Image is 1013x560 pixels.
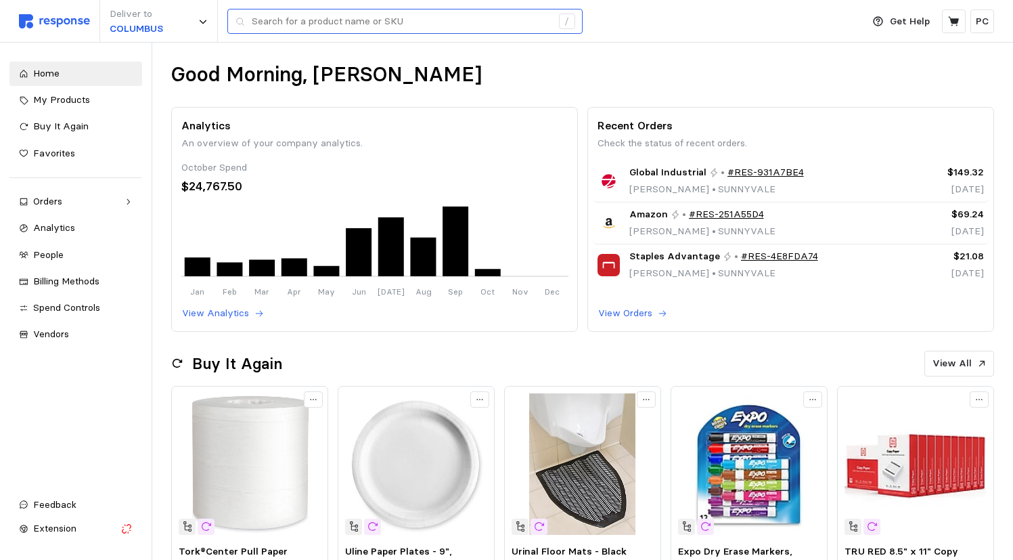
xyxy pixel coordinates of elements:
[598,136,984,151] p: Check the status of recent orders.
[734,249,738,264] p: •
[110,7,163,22] p: Deliver to
[9,216,142,240] a: Analytics
[678,393,819,535] img: 1B6FF91A-3111-4FC5-993BBF7E44F1E0BE_sc7
[629,249,720,264] span: Staples Advantage
[318,286,335,297] tspan: May
[190,286,204,297] tspan: Jan
[895,224,984,239] p: [DATE]
[33,522,76,534] span: Extension
[287,286,301,297] tspan: Apr
[33,221,75,234] span: Analytics
[598,170,620,192] img: Global Industrial
[512,286,528,297] tspan: Nov
[33,120,89,132] span: Buy It Again
[415,286,431,297] tspan: Aug
[970,9,994,33] button: PC
[351,286,365,297] tspan: Jun
[559,14,575,30] div: /
[377,286,404,297] tspan: [DATE]
[9,114,142,139] a: Buy It Again
[629,182,804,197] p: [PERSON_NAME] SUNNYVALE
[33,498,76,511] span: Feedback
[33,93,90,106] span: My Products
[598,254,620,276] img: Staples Advantage
[33,249,64,261] span: People
[181,160,568,175] div: October Spend
[721,165,725,180] p: •
[682,207,686,222] p: •
[932,356,972,371] p: View All
[865,9,938,35] button: Get Help
[689,207,764,222] a: #RES-251A55D4
[181,177,568,196] div: $24,767.50
[33,328,69,340] span: Vendors
[895,182,984,197] p: [DATE]
[19,14,90,28] img: svg%3e
[512,545,627,557] span: Urinal Floor Mats - Black
[895,165,984,180] p: $149.32
[181,117,568,134] p: Analytics
[110,22,163,37] p: COLUMBUS
[9,493,142,517] button: Feedback
[9,88,142,112] a: My Products
[895,266,984,281] p: [DATE]
[9,270,142,294] a: Billing Methods
[9,243,142,267] a: People
[598,306,652,321] p: View Orders
[709,225,718,237] span: •
[895,207,984,222] p: $69.24
[33,67,60,79] span: Home
[741,249,818,264] a: #RES-4E8FDA74
[924,351,994,376] button: View All
[709,183,718,195] span: •
[223,286,237,297] tspan: Feb
[598,117,984,134] p: Recent Orders
[181,136,568,151] p: An overview of your company analytics.
[598,212,620,234] img: Amazon
[9,322,142,347] a: Vendors
[171,62,482,88] h1: Good Morning, [PERSON_NAME]
[709,267,718,279] span: •
[629,224,775,239] p: [PERSON_NAME] SUNNYVALE
[895,249,984,264] p: $21.08
[33,301,100,314] span: Spend Controls
[9,517,142,541] button: Extension
[345,393,487,535] img: S-17274
[480,286,495,297] tspan: Oct
[192,353,282,374] h2: Buy It Again
[182,306,249,321] p: View Analytics
[33,147,75,159] span: Favorites
[629,266,818,281] p: [PERSON_NAME] SUNNYVALE
[33,275,99,287] span: Billing Methods
[33,194,118,209] div: Orders
[254,286,269,297] tspan: Mar
[629,165,706,180] span: Global Industrial
[890,14,930,29] p: Get Help
[9,62,142,86] a: Home
[179,393,320,535] img: S-22744
[727,165,804,180] a: #RES-931A7BE4
[545,286,560,297] tspan: Dec
[448,286,463,297] tspan: Sep
[512,393,653,535] img: S-14730BL
[976,14,989,29] p: PC
[9,296,142,320] a: Spend Controls
[598,305,668,322] button: View Orders
[629,207,668,222] span: Amazon
[9,190,142,214] a: Orders
[9,142,142,166] a: Favorites
[252,9,551,34] input: Search for a product name or SKU
[845,393,986,535] img: B6EA6460-6877-4FAF-9B343CC6B7D6A0D8_sc7
[181,305,265,322] button: View Analytics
